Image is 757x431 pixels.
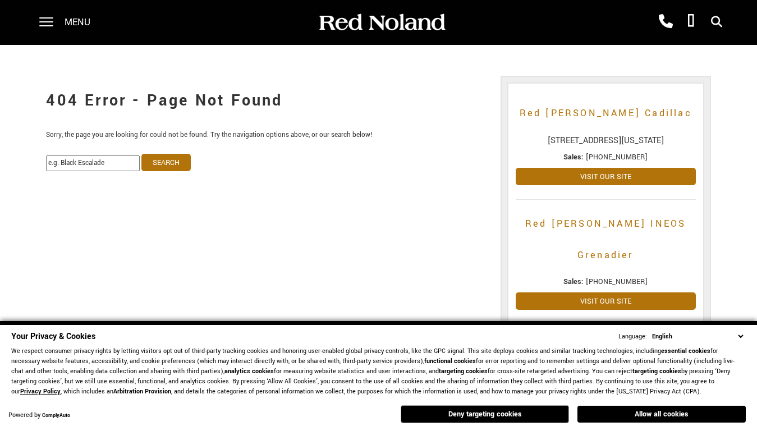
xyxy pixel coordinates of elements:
span: Your Privacy & Cookies [11,331,95,342]
a: Visit Our Site [516,292,696,310]
a: Red [PERSON_NAME] Cadillac [516,98,696,129]
div: Language: [618,333,647,340]
strong: functional cookies [424,357,476,365]
strong: essential cookies [661,347,710,355]
img: Red Noland Auto Group [317,13,446,33]
button: Deny targeting cookies [401,405,569,423]
a: Visit Our Site [516,168,696,185]
strong: Sales: [563,277,584,287]
h1: 404 Error - Page Not Found [46,79,483,123]
strong: targeting cookies [632,367,681,375]
p: We respect consumer privacy rights by letting visitors opt out of third-party tracking cookies an... [11,346,746,397]
input: Search [141,154,191,171]
div: Powered by [8,412,70,419]
select: Language Select [649,331,746,342]
span: [PHONE_NUMBER] [586,152,648,162]
input: e.g. Black Escalade [46,155,140,171]
div: Sorry, the page you are looking for could not be found. Try the navigation options above, or our ... [38,67,492,177]
a: ComplyAuto [42,412,70,419]
strong: Sales: [563,152,584,162]
strong: analytics cookies [224,367,274,375]
button: Allow all cookies [577,406,746,423]
strong: Arbitration Provision [113,387,171,396]
span: [STREET_ADDRESS][US_STATE] [516,135,696,146]
span: [PHONE_NUMBER] [586,277,648,287]
a: Privacy Policy [20,387,61,396]
a: Red [PERSON_NAME] INEOS Grenadier [516,208,696,271]
strong: targeting cookies [439,367,488,375]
